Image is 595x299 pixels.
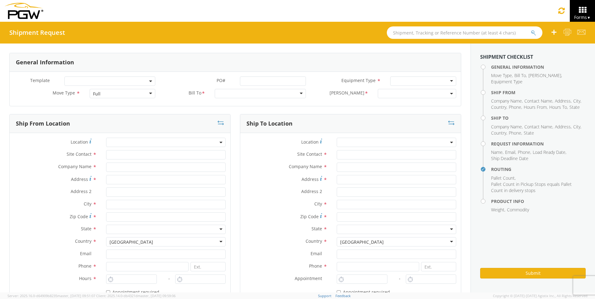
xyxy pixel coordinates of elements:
[16,121,70,127] h3: Ship From Location
[71,188,91,194] span: Address 2
[518,149,530,155] span: Phone
[509,104,521,110] span: Phone
[555,98,571,104] span: Address
[533,149,566,155] li: ,
[491,141,586,146] h4: Request Information
[491,104,507,110] li: ,
[491,149,503,155] span: Name
[7,293,95,298] span: Server: 2025.16.0-d64909b8235
[78,263,91,269] span: Phone
[491,207,504,213] span: Weight
[549,104,567,110] span: Hours To
[81,226,91,232] span: State
[67,151,91,157] span: Site Contact
[80,251,91,256] span: Email
[106,290,110,294] input: Appointment required
[5,3,43,19] img: pgw-form-logo-1aaa8060b1cc70fad034.png
[480,268,586,278] button: Submit
[168,275,170,281] span: -
[106,288,161,295] label: Appointment required
[53,90,75,96] span: Move Type
[387,26,542,39] input: Shipment, Tracking or Reference Number (at least 4 chars)
[491,175,516,181] li: ,
[524,124,553,130] li: ,
[421,262,456,271] input: Ext.
[505,149,516,155] li: ,
[518,149,531,155] li: ,
[524,104,547,110] span: Hours From
[297,151,322,157] span: Site Contact
[491,116,586,120] h4: Ship To
[509,104,522,110] li: ,
[16,59,74,66] h3: General Information
[341,77,376,83] span: Equipment Type
[75,238,91,244] span: Country
[335,293,351,298] a: Feedback
[30,77,50,83] span: Template
[574,14,591,20] span: Forms
[300,214,319,219] span: Zip Code
[493,293,588,298] span: Copyright © [DATE]-[DATE] Agistix Inc., All Rights Reserved
[524,124,552,130] span: Contact Name
[491,124,522,130] span: Company Name
[314,201,322,207] span: City
[555,124,572,130] li: ,
[528,72,562,79] li: ,
[337,288,391,295] label: Appointment required
[509,130,522,136] li: ,
[491,175,515,181] span: Pallet Count
[528,72,561,78] span: [PERSON_NAME]
[491,72,512,78] span: Move Type
[507,207,529,213] span: Commodity
[138,293,176,298] span: master, [DATE] 09:59:06
[514,72,526,78] span: Bill To
[330,90,364,97] span: Bill Code
[9,29,65,36] h4: Shipment Request
[569,104,580,110] span: State
[246,121,293,127] h3: Ship To Location
[573,98,581,104] li: ,
[491,167,586,172] h4: Routing
[289,163,322,169] span: Company Name
[306,238,322,244] span: Country
[491,79,522,85] span: Equipment Type
[524,98,552,104] span: Contact Name
[318,293,331,298] a: Support
[491,149,504,155] li: ,
[93,91,101,97] div: Full
[491,72,513,79] li: ,
[301,139,319,145] span: Location
[491,130,506,136] span: Country
[302,176,319,182] span: Address
[505,149,515,155] span: Email
[70,214,88,219] span: Zip Code
[190,262,226,271] input: Ext.
[524,130,534,136] span: State
[524,104,548,110] li: ,
[57,293,95,298] span: master, [DATE] 09:51:07
[491,124,523,130] li: ,
[79,275,91,281] span: Hours
[189,90,201,97] span: Bill To
[110,239,153,245] div: [GEOGRAPHIC_DATA]
[312,226,322,232] span: State
[96,293,176,298] span: Client: 2025.14.0-db4321d
[480,53,533,60] strong: Shipment Checklist
[217,77,225,83] span: PO#
[58,163,91,169] span: Company Name
[71,176,88,182] span: Address
[337,290,341,294] input: Appointment required
[509,130,521,136] span: Phone
[491,207,505,213] li: ,
[399,275,401,281] span: -
[514,72,527,79] li: ,
[573,124,580,130] span: City
[491,98,522,104] span: Company Name
[587,15,591,20] span: ▼
[491,90,586,95] h4: Ship From
[71,139,88,145] span: Location
[491,104,506,110] span: Country
[491,65,586,69] h4: General Information
[573,98,580,104] span: City
[549,104,568,110] li: ,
